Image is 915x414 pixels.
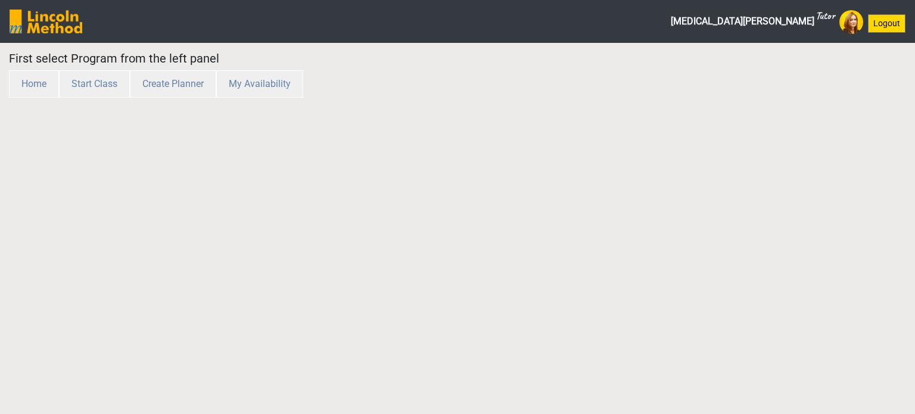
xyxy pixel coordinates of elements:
span: [MEDICAL_DATA][PERSON_NAME] [671,10,835,33]
button: Home [9,70,59,98]
h5: First select Program from the left panel [9,51,677,66]
sup: Tutor [816,9,835,22]
a: My Availability [216,78,303,89]
img: Avatar [839,10,863,34]
button: Create Planner [130,70,216,98]
a: Start Class [59,78,130,89]
button: Start Class [59,70,130,98]
img: SGY6awQAAAABJRU5ErkJggg== [10,10,82,33]
button: My Availability [216,70,303,98]
a: Home [9,78,59,89]
button: Logout [868,14,905,33]
a: Create Planner [130,78,216,89]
